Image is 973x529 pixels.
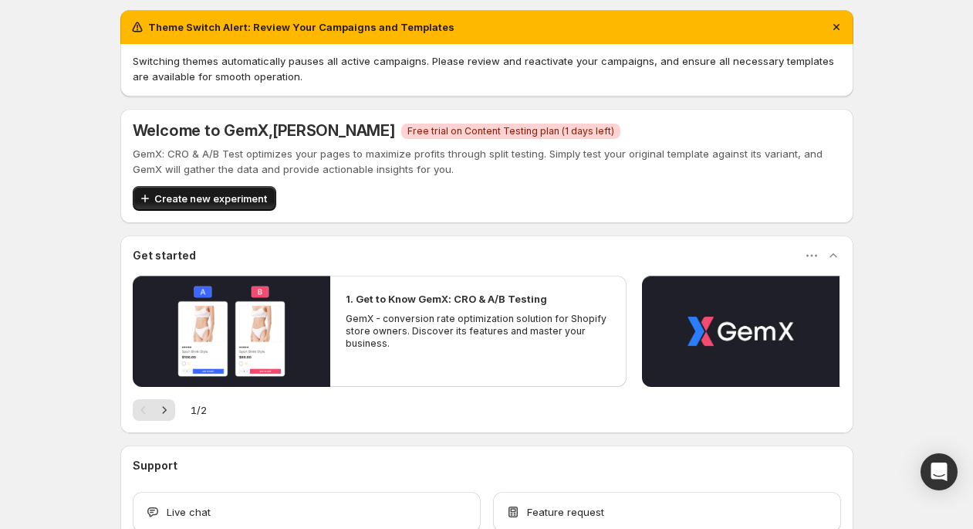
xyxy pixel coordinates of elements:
[133,121,395,140] h5: Welcome to GemX
[133,458,177,473] h3: Support
[269,121,395,140] span: , [PERSON_NAME]
[133,186,276,211] button: Create new experiment
[407,125,614,137] span: Free trial on Content Testing plan (1 days left)
[133,399,175,421] nav: Pagination
[921,453,958,490] div: Open Intercom Messenger
[154,399,175,421] button: Next
[133,276,330,387] button: Play video
[133,248,196,263] h3: Get started
[154,191,267,206] span: Create new experiment
[191,402,207,418] span: 1 / 2
[642,276,840,387] button: Play video
[133,146,841,177] p: GemX: CRO & A/B Test optimizes your pages to maximize profits through split testing. Simply test ...
[133,55,834,83] span: Switching themes automatically pauses all active campaigns. Please review and reactivate your cam...
[346,291,547,307] h2: 1. Get to Know GemX: CRO & A/B Testing
[826,16,847,38] button: Dismiss notification
[148,19,454,35] h2: Theme Switch Alert: Review Your Campaigns and Templates
[527,504,604,520] span: Feature request
[167,504,211,520] span: Live chat
[346,313,611,350] p: GemX - conversion rate optimization solution for Shopify store owners. Discover its features and ...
